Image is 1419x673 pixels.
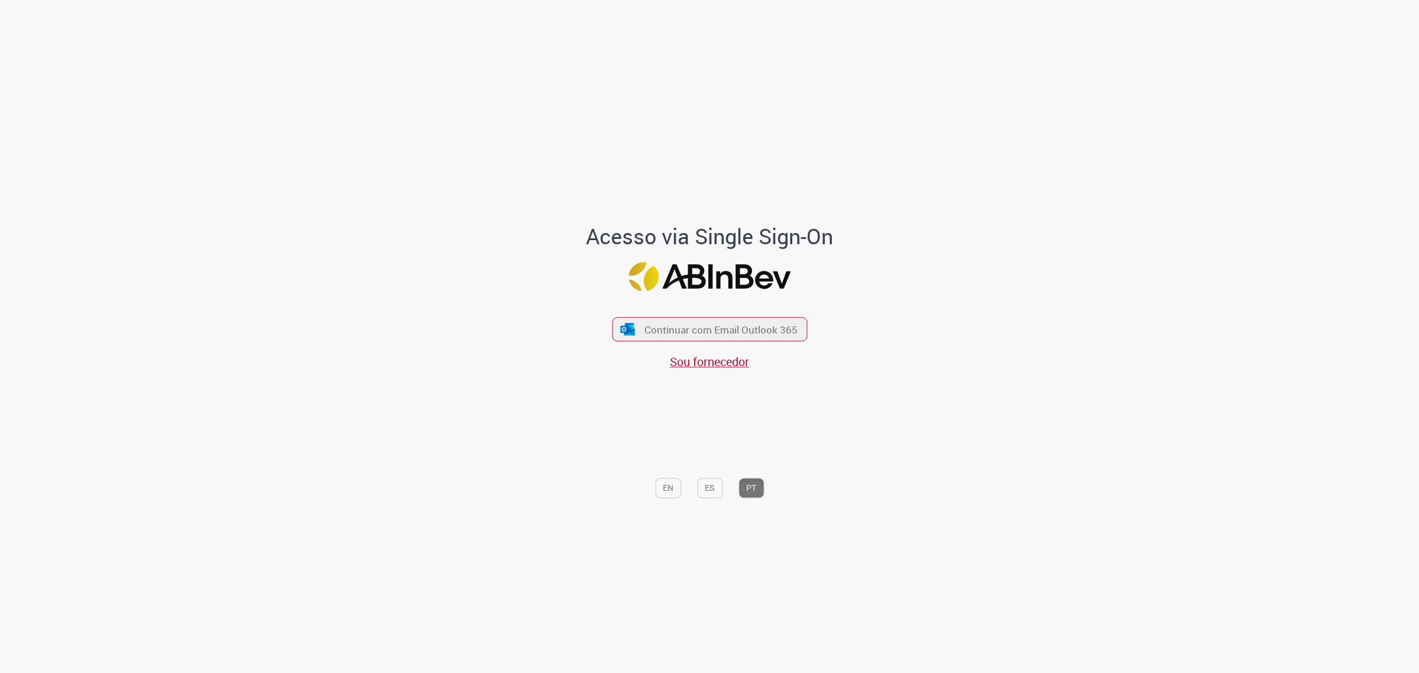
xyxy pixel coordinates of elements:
[612,318,807,342] button: ícone Azure/Microsoft 360 Continuar com Email Outlook 365
[655,478,681,498] button: EN
[644,323,798,336] span: Continuar com Email Outlook 365
[670,354,749,370] a: Sou fornecedor
[628,263,791,292] img: Logo ABInBev
[620,323,636,335] img: ícone Azure/Microsoft 360
[697,478,723,498] button: ES
[546,225,874,248] h1: Acesso via Single Sign-On
[738,478,764,498] button: PT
